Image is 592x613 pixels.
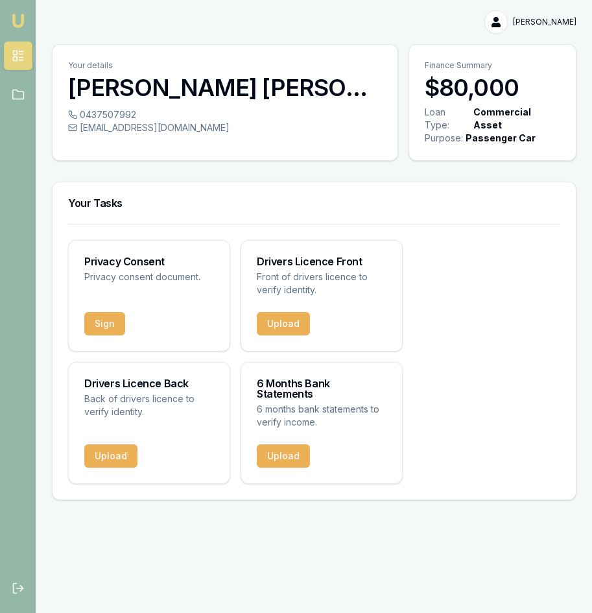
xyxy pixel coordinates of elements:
[473,106,558,132] div: Commercial Asset
[257,256,386,267] h3: Drivers Licence Front
[513,17,576,27] span: [PERSON_NAME]
[257,270,386,296] p: Front of drivers licence to verify identity.
[466,132,536,145] div: Passenger Car
[84,392,214,418] p: Back of drivers licence to verify identity.
[84,444,137,468] button: Upload
[257,378,386,399] h3: 6 Months Bank Statements
[68,60,382,71] p: Your details
[425,75,560,101] h3: $80,000
[84,312,125,335] button: Sign
[257,403,386,429] p: 6 months bank statements to verify income.
[425,132,463,145] div: Purpose:
[10,13,26,29] img: emu-icon-u.png
[84,270,214,283] p: Privacy consent document.
[68,75,382,101] h3: [PERSON_NAME] [PERSON_NAME]
[257,444,310,468] button: Upload
[84,378,214,389] h3: Drivers Licence Back
[425,60,560,71] p: Finance Summary
[84,256,214,267] h3: Privacy Consent
[68,198,560,208] h3: Your Tasks
[80,108,136,121] span: 0437507992
[80,121,230,134] span: [EMAIL_ADDRESS][DOMAIN_NAME]
[257,312,310,335] button: Upload
[425,106,471,132] div: Loan Type:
